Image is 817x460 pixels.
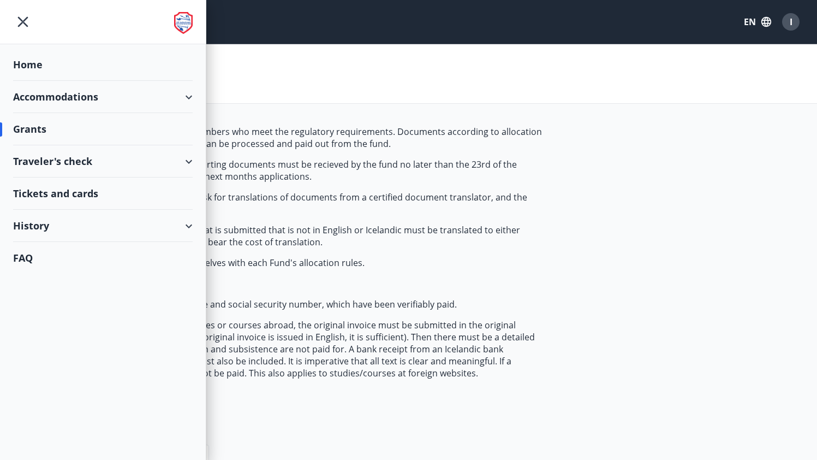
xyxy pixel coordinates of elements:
[13,178,193,210] div: Tickets and cards
[29,298,544,310] p: All invoices must have the applicant's name and social security number, which have been verifiabl...
[778,9,804,35] button: I
[13,12,33,32] button: menu
[13,49,193,81] div: Home
[13,145,193,178] div: Traveler's check
[174,12,193,34] img: union_logo
[29,257,544,269] p: Applicants are advised to familiarize themselves with each Fund's allocation rules.
[29,191,544,215] p: For sickness fund we reserve the right to ask for translations of documents from a certified docu...
[13,113,193,145] div: Grants
[790,16,792,28] span: I
[29,319,544,379] p: Due to the application for funding for studies or courses abroad, the original invoice must be su...
[13,242,193,274] div: FAQ
[13,81,193,113] div: Accommodations
[29,224,544,248] p: For the Educational fund any invoice/bill that is submitted that is not in English or Icelandic m...
[29,126,544,150] p: The Fund pays grants from the fund to members who meet the regulatory requirements. Documents acc...
[29,278,544,290] p: ATH:
[13,210,193,242] div: History
[740,12,776,32] button: EN
[29,158,544,182] p: Applications along with their correct supporting documents must be recieved by the fund no later ...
